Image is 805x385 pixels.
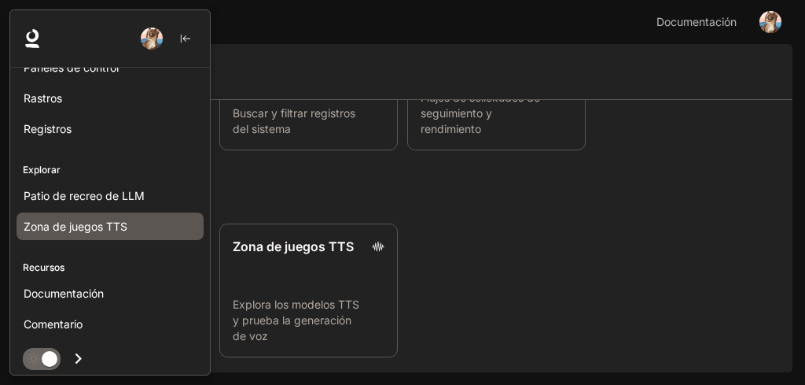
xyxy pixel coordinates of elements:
font: Documentación [24,287,104,300]
a: Registros [17,115,204,143]
font: Patio de recreo de LLM [24,189,145,202]
a: Documentación [650,6,748,38]
a: Patio de recreo de LLM [17,182,204,209]
font: Zona de juegos TTS [233,239,354,254]
a: Comentario [17,310,204,338]
font: Recursos [23,261,64,273]
img: Avatar de usuario [759,11,781,33]
img: Avatar de usuario [141,28,163,50]
font: Explora los modelos TTS y prueba la generación de voz [233,298,359,342]
button: Avatar de usuario [755,6,786,38]
font: Documentación [656,15,737,28]
button: cajón abierto [12,8,40,36]
a: Zona de juegos TTS [17,213,204,240]
font: Rastros [24,91,62,105]
font: Buscar y filtrar registros del sistema [233,106,355,135]
a: Documentación [17,279,204,307]
button: Open drawer [61,342,96,375]
a: Paneles de control [17,54,204,81]
span: Alternar modo oscuro [42,350,57,367]
button: Avatar de usuario [136,23,167,54]
font: Comentario [24,317,83,331]
font: Zona de juegos TTS [24,220,127,233]
button: Todos los espacios de trabajo [51,6,163,38]
font: Registros [24,122,72,135]
font: Explorar [23,164,61,176]
a: Rastros [17,84,204,112]
a: Zona de juegos TTSExplora los modelos TTS y prueba la generación de voz [219,224,398,357]
font: Flujos de solicitudes de seguimiento y rendimiento [421,91,540,135]
font: Paneles de control [24,61,119,74]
